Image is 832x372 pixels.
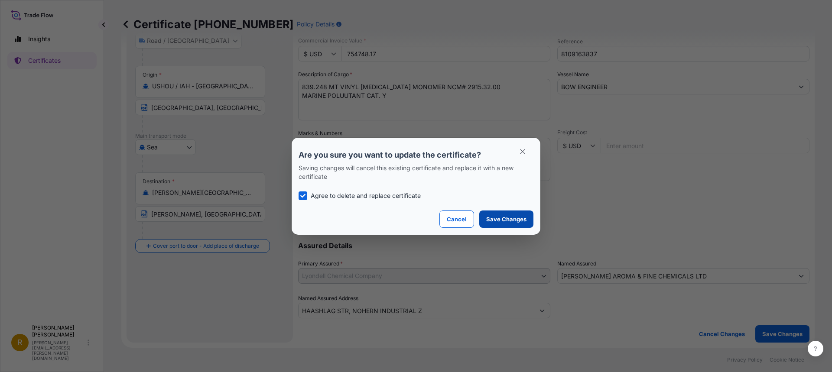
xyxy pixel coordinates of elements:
p: Cancel [447,215,467,223]
p: Save Changes [486,215,526,223]
button: Cancel [439,210,474,228]
p: Are you sure you want to update the certificate? [299,150,533,160]
button: Save Changes [479,210,533,228]
p: Agree to delete and replace certificate [311,191,421,200]
p: Saving changes will cancel this existing certificate and replace it with a new certificate [299,164,533,181]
